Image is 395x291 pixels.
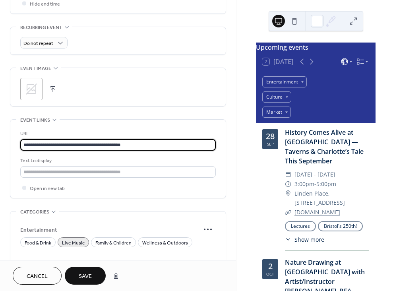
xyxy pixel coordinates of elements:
[316,179,336,189] span: 5:00pm
[62,239,85,247] span: Live Music
[27,272,48,281] span: Cancel
[20,116,50,124] span: Event links
[20,23,62,32] span: Recurring event
[285,189,291,198] div: ​
[294,189,369,208] span: Linden Place, [STREET_ADDRESS]
[25,239,51,247] span: Food & Drink
[20,157,214,165] div: Text to display
[142,239,188,247] span: Wellness & Outdoors
[266,132,275,140] div: 28
[23,39,53,48] span: Do not repeat
[20,78,43,100] div: ;
[268,262,273,270] div: 2
[13,267,62,285] button: Cancel
[285,179,291,189] div: ​
[256,43,376,52] div: Upcoming events
[294,179,314,189] span: 3:00pm
[20,226,200,234] span: Entertainment
[285,235,324,244] button: ​Show more
[285,128,364,165] a: History Comes Alive at [GEOGRAPHIC_DATA] — Taverns & Charlotte’s Tale This September
[30,184,65,193] span: Open in new tab
[314,179,316,189] span: -
[20,208,49,216] span: Categories
[20,64,51,73] span: Event image
[294,170,335,179] span: [DATE] - [DATE]
[95,239,132,247] span: Family & Children
[267,142,274,146] div: Sep
[285,235,291,244] div: ​
[20,258,200,266] span: Culture
[65,267,106,285] button: Save
[294,208,340,216] a: [DOMAIN_NAME]
[294,235,324,244] span: Show more
[266,272,274,276] div: Oct
[285,170,291,179] div: ​
[20,130,214,138] div: URL
[79,272,92,281] span: Save
[285,208,291,217] div: ​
